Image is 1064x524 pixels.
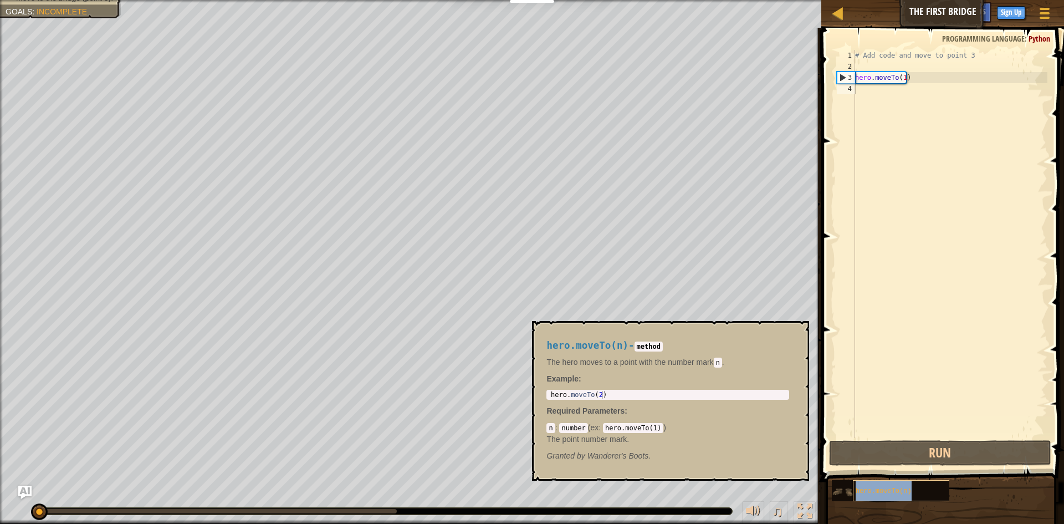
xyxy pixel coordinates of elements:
[546,451,587,460] span: Granted by
[546,434,789,445] p: The point number mark.
[546,422,789,444] div: ( )
[603,423,663,433] code: hero.moveTo(1)
[546,374,579,383] span: Example
[546,357,789,368] p: The hero moves to a point with the number mark .
[546,374,581,383] strong: :
[555,423,560,432] span: :
[546,423,555,433] code: n
[714,358,722,368] code: n
[546,340,628,351] span: hero.moveTo(n)
[546,340,789,351] h4: -
[591,423,599,432] span: ex
[559,423,587,433] code: number
[635,342,663,352] code: method
[546,451,651,460] em: Wanderer's Boots.
[546,406,625,415] span: Required Parameters
[625,406,627,415] span: :
[598,423,603,432] span: :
